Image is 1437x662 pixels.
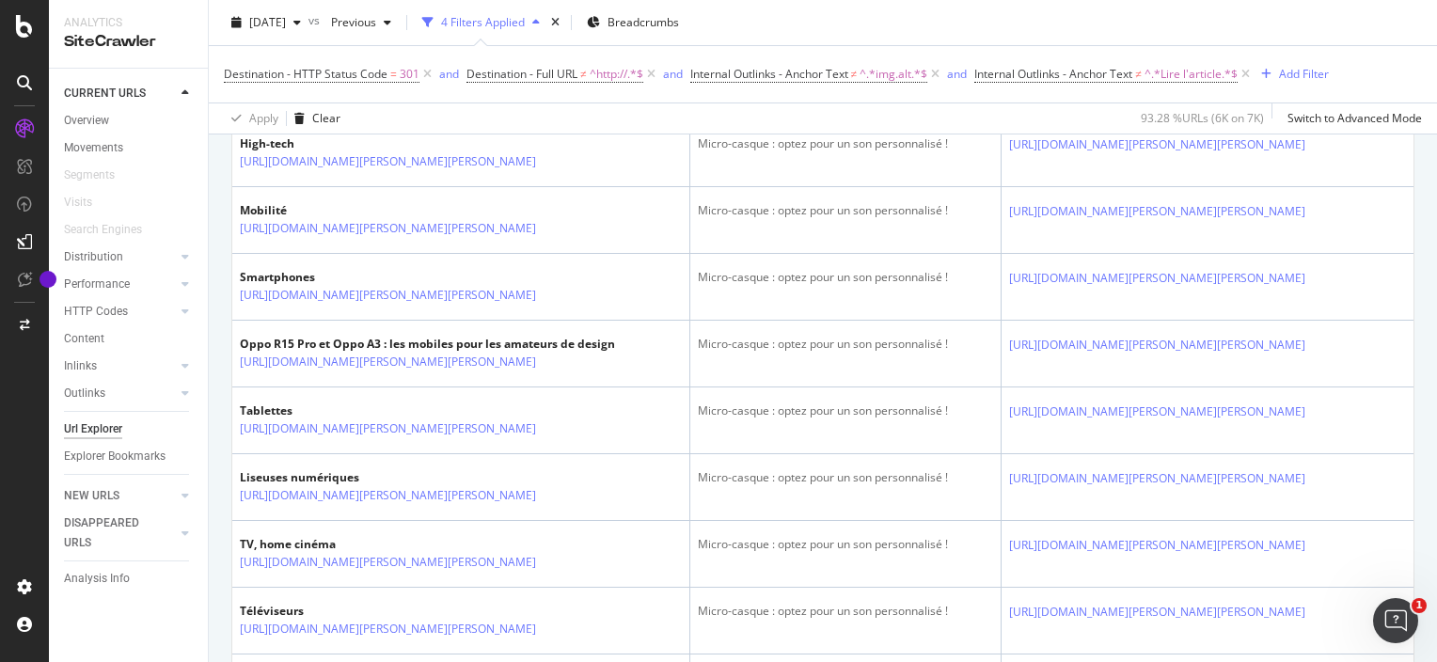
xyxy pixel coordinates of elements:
[64,15,193,31] div: Analytics
[64,419,195,439] a: Url Explorer
[579,8,687,38] button: Breadcrumbs
[240,353,536,371] a: [URL][DOMAIN_NAME][PERSON_NAME][PERSON_NAME]
[64,84,146,103] div: CURRENT URLS
[64,384,176,403] a: Outlinks
[1009,536,1305,555] a: [URL][DOMAIN_NAME][PERSON_NAME][PERSON_NAME]
[947,65,967,83] button: and
[240,603,576,620] div: Téléviseurs
[64,275,130,294] div: Performance
[663,66,683,82] div: and
[590,61,643,87] span: ^http://.*$
[224,103,278,134] button: Apply
[466,66,577,82] span: Destination - Full URL
[240,269,576,286] div: Smartphones
[240,336,615,353] div: Oppo R15 Pro et Oppo A3 : les mobiles pour les amateurs de design
[64,513,176,553] a: DISAPPEARED URLS
[64,220,161,240] a: Search Engines
[64,486,119,506] div: NEW URLS
[64,329,195,349] a: Content
[415,8,547,38] button: 4 Filters Applied
[64,275,176,294] a: Performance
[64,513,159,553] div: DISAPPEARED URLS
[580,66,587,82] span: ≠
[287,103,340,134] button: Clear
[64,356,97,376] div: Inlinks
[1280,103,1422,134] button: Switch to Advanced Mode
[608,14,679,30] span: Breadcrumbs
[324,8,399,38] button: Previous
[240,419,536,438] a: [URL][DOMAIN_NAME][PERSON_NAME][PERSON_NAME]
[860,61,927,87] span: ^.*img.alt.*$
[64,447,166,466] div: Explorer Bookmarks
[390,66,397,82] span: =
[1009,269,1305,288] a: [URL][DOMAIN_NAME][PERSON_NAME][PERSON_NAME]
[1412,598,1427,613] span: 1
[1009,469,1305,488] a: [URL][DOMAIN_NAME][PERSON_NAME][PERSON_NAME]
[64,220,142,240] div: Search Engines
[249,110,278,126] div: Apply
[64,138,123,158] div: Movements
[698,336,993,353] div: Micro-casque : optez pour un son personnalisé !
[64,447,195,466] a: Explorer Bookmarks
[690,66,848,82] span: Internal Outlinks - Anchor Text
[64,193,111,213] a: Visits
[1009,603,1305,622] a: [URL][DOMAIN_NAME][PERSON_NAME][PERSON_NAME]
[224,8,308,38] button: [DATE]
[240,553,536,572] a: [URL][DOMAIN_NAME][PERSON_NAME][PERSON_NAME]
[1009,402,1305,421] a: [URL][DOMAIN_NAME][PERSON_NAME][PERSON_NAME]
[39,271,56,288] div: Tooltip anchor
[439,66,459,82] div: and
[1373,598,1418,643] iframe: Intercom live chat
[64,138,195,158] a: Movements
[974,66,1132,82] span: Internal Outlinks - Anchor Text
[400,61,419,87] span: 301
[312,110,340,126] div: Clear
[240,536,576,553] div: TV, home cinéma
[441,14,525,30] div: 4 Filters Applied
[64,247,123,267] div: Distribution
[240,402,576,419] div: Tablettes
[663,65,683,83] button: and
[240,620,536,638] a: [URL][DOMAIN_NAME][PERSON_NAME][PERSON_NAME]
[64,193,92,213] div: Visits
[64,111,109,131] div: Overview
[240,469,576,486] div: Liseuses numériques
[1254,63,1329,86] button: Add Filter
[698,202,993,219] div: Micro-casque : optez pour un son personnalisé !
[1009,135,1305,154] a: [URL][DOMAIN_NAME][PERSON_NAME][PERSON_NAME]
[698,603,993,620] div: Micro-casque : optez pour un son personnalisé !
[851,66,858,82] span: ≠
[1009,336,1305,355] a: [URL][DOMAIN_NAME][PERSON_NAME][PERSON_NAME]
[240,202,576,219] div: Mobilité
[64,329,104,349] div: Content
[698,469,993,486] div: Micro-casque : optez pour un son personnalisé !
[64,165,115,185] div: Segments
[64,384,105,403] div: Outlinks
[698,135,993,152] div: Micro-casque : optez pour un son personnalisé !
[1145,61,1238,87] span: ^.*Lire l'article.*$
[64,569,195,589] a: Analysis Info
[1287,110,1422,126] div: Switch to Advanced Mode
[698,269,993,286] div: Micro-casque : optez pour un son personnalisé !
[64,486,176,506] a: NEW URLS
[64,111,195,131] a: Overview
[64,569,130,589] div: Analysis Info
[947,66,967,82] div: and
[324,14,376,30] span: Previous
[1141,110,1264,126] div: 93.28 % URLs ( 6K on 7K )
[64,356,176,376] a: Inlinks
[439,65,459,83] button: and
[698,536,993,553] div: Micro-casque : optez pour un son personnalisé !
[240,219,536,238] a: [URL][DOMAIN_NAME][PERSON_NAME][PERSON_NAME]
[240,135,576,152] div: High-tech
[240,152,536,171] a: [URL][DOMAIN_NAME][PERSON_NAME][PERSON_NAME]
[64,302,128,322] div: HTTP Codes
[64,302,176,322] a: HTTP Codes
[308,12,324,28] span: vs
[64,247,176,267] a: Distribution
[224,66,387,82] span: Destination - HTTP Status Code
[1135,66,1142,82] span: ≠
[547,13,563,32] div: times
[1009,202,1305,221] a: [URL][DOMAIN_NAME][PERSON_NAME][PERSON_NAME]
[249,14,286,30] span: 2025 Sep. 8th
